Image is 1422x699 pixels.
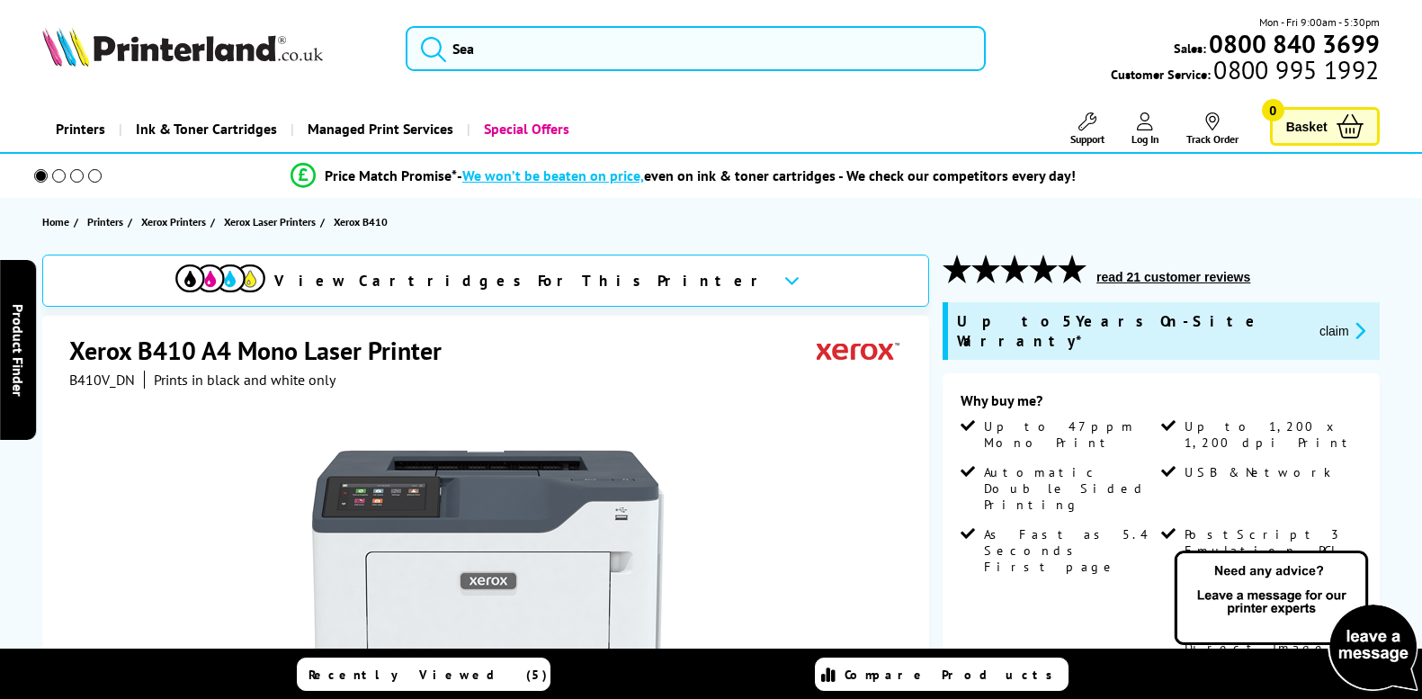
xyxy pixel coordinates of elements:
[175,264,265,292] img: cmyk-icon.svg
[817,334,899,367] img: Xerox
[154,371,335,389] i: Prints in black and white only
[1262,99,1284,121] span: 0
[69,371,135,389] span: B410V_DN
[274,271,769,291] span: View Cartridges For This Printer
[1314,320,1371,341] button: promo-description
[297,658,550,691] a: Recently Viewed (5)
[815,658,1069,691] a: Compare Products
[1185,526,1357,656] span: PostScript 3 Emulation, PCL 6 Emulation, PCL 5 Emulation, PDF v1.7 Emulation, Direct Image
[334,215,388,229] span: Xerox B410
[845,667,1062,683] span: Compare Products
[1270,107,1380,146] a: Basket 0
[984,418,1157,451] span: Up to 47ppm Mono Print
[1185,418,1357,451] span: Up to 1,200 x 1,200 dpi Print
[325,166,457,184] span: Price Match Promise*
[406,26,986,71] input: Sea
[291,106,467,152] a: Managed Print Services
[87,212,128,231] a: Printers
[1131,132,1159,146] span: Log In
[1259,13,1380,31] span: Mon - Fri 9:00am - 5:30pm
[141,212,210,231] a: Xerox Printers
[1209,27,1380,60] b: 0800 840 3699
[1286,114,1328,139] span: Basket
[1131,112,1159,146] a: Log In
[136,106,277,152] span: Ink & Toner Cartridges
[1185,464,1331,480] span: USB & Network
[1070,132,1105,146] span: Support
[467,106,583,152] a: Special Offers
[42,106,119,152] a: Printers
[119,106,291,152] a: Ink & Toner Cartridges
[309,667,548,683] span: Recently Viewed (5)
[224,212,316,231] span: Xerox Laser Printers
[87,212,123,231] span: Printers
[1111,61,1379,83] span: Customer Service:
[42,212,74,231] a: Home
[141,212,206,231] span: Xerox Printers
[984,464,1157,513] span: Automatic Double Sided Printing
[1186,112,1239,146] a: Track Order
[224,212,320,231] a: Xerox Laser Printers
[1206,35,1380,52] a: 0800 840 3699
[957,311,1305,351] span: Up to 5 Years On-Site Warranty*
[961,391,1361,418] div: Why buy me?
[1170,548,1422,695] img: Open Live Chat window
[9,303,27,396] span: Product Finder
[42,27,323,67] img: Printerland Logo
[9,160,1357,192] li: modal_Promise
[1174,40,1206,57] span: Sales:
[1091,269,1256,285] button: read 21 customer reviews
[1070,112,1105,146] a: Support
[42,27,383,70] a: Printerland Logo
[462,166,644,184] span: We won’t be beaten on price,
[1211,61,1379,78] span: 0800 995 1992
[42,212,69,231] span: Home
[69,334,460,367] h1: Xerox B410 A4 Mono Laser Printer
[984,526,1157,575] span: As Fast as 5.4 Seconds First page
[457,166,1076,184] div: - even on ink & toner cartridges - We check our competitors every day!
